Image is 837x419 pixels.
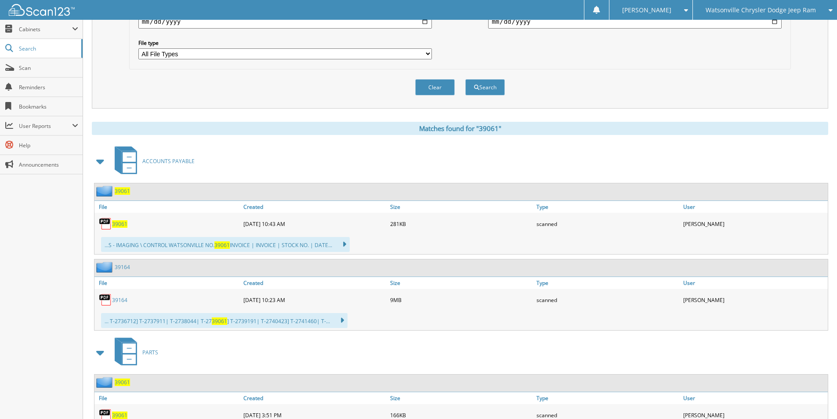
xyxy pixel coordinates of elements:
[415,79,455,95] button: Clear
[112,296,127,304] a: 39164
[138,39,432,47] label: File type
[681,291,828,309] div: [PERSON_NAME]
[138,15,432,29] input: start
[241,215,388,233] div: [DATE] 10:43 AM
[19,64,78,72] span: Scan
[388,277,535,289] a: Size
[109,335,158,370] a: PARTS
[112,412,127,419] a: 39061
[92,122,828,135] div: Matches found for "39061"
[19,142,78,149] span: Help
[9,4,75,16] img: scan123-logo-white.svg
[96,186,115,197] img: folder2.png
[94,277,241,289] a: File
[241,392,388,404] a: Created
[465,79,505,95] button: Search
[115,379,130,386] a: 39061
[241,277,388,289] a: Created
[19,103,78,110] span: Bookmarks
[94,392,241,404] a: File
[388,392,535,404] a: Size
[142,157,195,165] span: ACCOUNTS PAYABLE
[534,215,681,233] div: scanned
[115,187,130,195] a: 39061
[534,392,681,404] a: Type
[681,215,828,233] div: [PERSON_NAME]
[19,161,78,168] span: Announcements
[534,291,681,309] div: scanned
[19,26,72,33] span: Cabinets
[681,392,828,404] a: User
[388,215,535,233] div: 281KB
[94,201,241,213] a: File
[534,277,681,289] a: Type
[534,201,681,213] a: Type
[388,291,535,309] div: 9MB
[19,84,78,91] span: Reminders
[19,122,72,130] span: User Reports
[681,201,828,213] a: User
[96,377,115,388] img: folder2.png
[681,277,828,289] a: User
[96,262,115,273] img: folder2.png
[19,45,77,52] span: Search
[241,291,388,309] div: [DATE] 10:23 AM
[241,201,388,213] a: Created
[101,237,350,252] div: ...S - IMAGING \ CONTROL WATSONVILLE NO. INVOICE | INVOICE | STOCK NO. | DATE...
[112,220,127,228] a: 39061
[706,7,816,13] span: Watsonville Chrysler Dodge Jeep Ram
[109,144,195,179] a: ACCOUNTS PAYABLE
[793,377,837,419] iframe: Chat Widget
[99,293,112,306] img: PDF.png
[115,263,130,271] a: 39164
[622,7,671,13] span: [PERSON_NAME]
[488,15,782,29] input: end
[212,317,227,325] span: 39061
[388,201,535,213] a: Size
[142,349,158,356] span: PARTS
[214,241,230,249] span: 39061
[101,313,348,328] div: ... T-2736712] T-2737911| T-2738044| T-27 ] T-2739191| T-2740423] T-2741460| T-...
[99,217,112,230] img: PDF.png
